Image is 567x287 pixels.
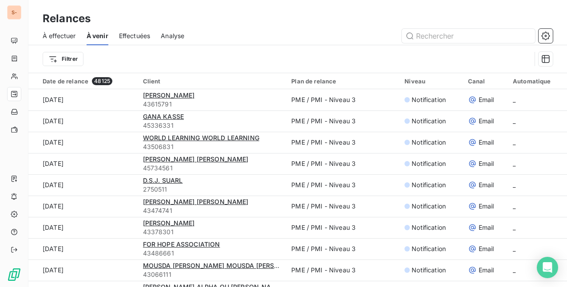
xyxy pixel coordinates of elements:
div: Plan de relance [291,78,394,85]
span: Notification [412,202,446,211]
span: À effectuer [43,31,76,40]
span: Notification [412,117,446,126]
td: PME / PMI - Niveau 3 [286,89,399,110]
span: FOR HOPE ASSOCIATION [143,240,220,248]
span: Notification [412,266,446,275]
div: Open Intercom Messenger [537,257,558,278]
td: PME / PMI - Niveau 3 [286,217,399,238]
span: Notification [412,95,446,104]
div: Niveau [404,78,457,85]
span: Email [479,202,494,211]
span: Notification [412,159,446,168]
span: WORLD LEARNING WORLD LEARNING [143,134,259,142]
span: 43378301 [143,228,281,236]
td: [DATE] [28,217,138,238]
span: Email [479,159,494,168]
td: [DATE] [28,89,138,110]
span: _ [513,96,515,103]
input: Rechercher [402,29,535,43]
span: Email [479,95,494,104]
div: Automatique [513,78,562,85]
span: 45336331 [143,121,281,130]
span: 48125 [92,77,112,85]
span: [PERSON_NAME] [143,219,195,227]
td: [DATE] [28,110,138,132]
span: _ [513,224,515,231]
span: MOUSDA [PERSON_NAME] MOUSDA [PERSON_NAME] [143,262,308,269]
span: 43615791 [143,100,281,109]
span: [PERSON_NAME] [143,91,195,99]
span: À venir [87,31,108,40]
div: Canal [468,78,502,85]
span: Notification [412,244,446,253]
span: _ [513,117,515,125]
td: [DATE] [28,238,138,259]
span: Email [479,244,494,253]
td: PME / PMI - Niveau 3 [286,153,399,174]
td: PME / PMI - Niveau 3 [286,110,399,132]
span: Email [479,117,494,126]
span: 43474741 [143,206,281,215]
span: 45734561 [143,164,281,173]
td: [DATE] [28,259,138,281]
td: [DATE] [28,132,138,153]
span: GANA KASSE [143,113,184,120]
td: PME / PMI - Niveau 3 [286,132,399,153]
img: Logo LeanPay [7,267,21,282]
span: _ [513,181,515,189]
button: Filtrer [43,52,83,66]
span: Email [479,266,494,275]
td: PME / PMI - Niveau 3 [286,238,399,259]
div: S- [7,5,21,20]
td: [DATE] [28,196,138,217]
div: Date de relance [43,77,132,85]
span: 43066111 [143,270,281,279]
span: Email [479,223,494,232]
h3: Relances [43,11,91,27]
td: PME / PMI - Niveau 3 [286,196,399,217]
span: Effectuées [119,31,151,40]
span: Email [479,138,494,147]
span: Notification [412,181,446,189]
span: _ [513,202,515,210]
span: 2750511 [143,185,281,194]
span: Client [143,78,161,85]
td: PME / PMI - Niveau 3 [286,259,399,281]
span: D.S.J. SUARL [143,177,183,184]
span: [PERSON_NAME] [PERSON_NAME] [143,198,249,205]
td: PME / PMI - Niveau 3 [286,174,399,196]
td: [DATE] [28,153,138,174]
span: Notification [412,223,446,232]
span: Email [479,181,494,189]
span: Notification [412,138,446,147]
span: Analyse [161,31,184,40]
span: 43506831 [143,142,281,151]
span: _ [513,160,515,167]
span: _ [513,245,515,252]
td: [DATE] [28,174,138,196]
span: 43486661 [143,249,281,258]
span: [PERSON_NAME] [PERSON_NAME] [143,155,249,163]
span: _ [513,266,515,274]
span: _ [513,138,515,146]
